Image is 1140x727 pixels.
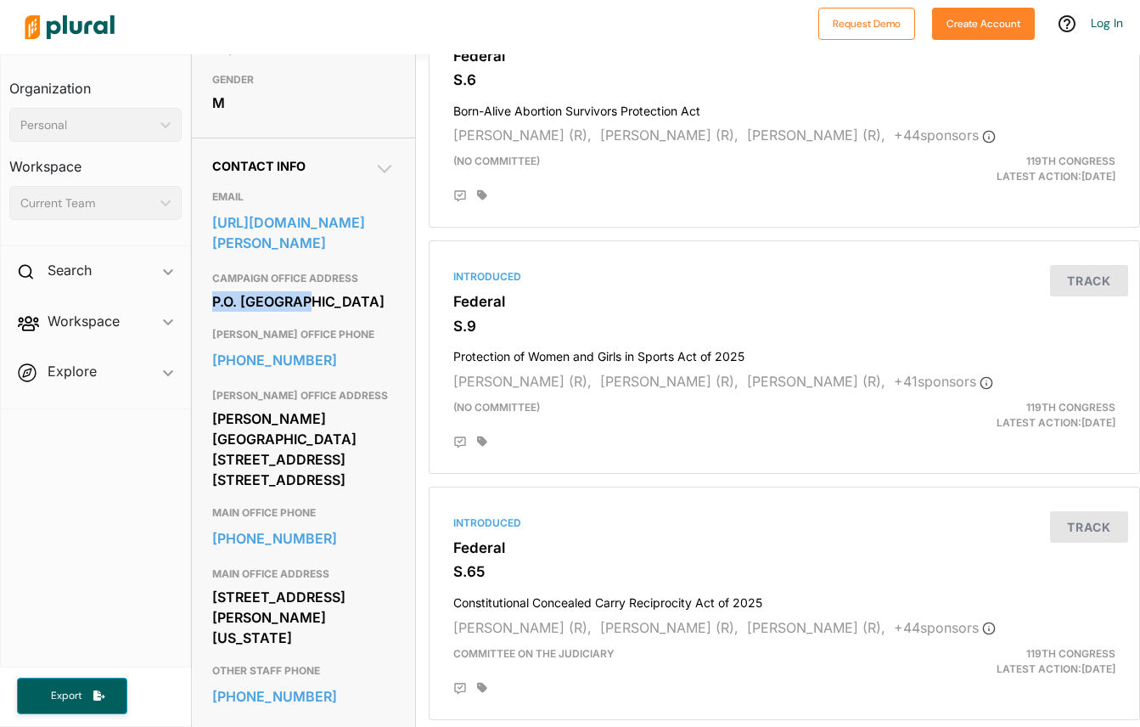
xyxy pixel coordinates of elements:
[894,373,993,390] span: + 41 sponsor s
[899,400,1128,431] div: Latest Action: [DATE]
[818,8,915,40] button: Request Demo
[453,516,1115,531] div: Introduced
[453,588,1115,611] h4: Constitutional Concealed Carry Reciprocity Act of 2025
[212,406,394,493] div: [PERSON_NAME][GEOGRAPHIC_DATA] [STREET_ADDRESS] [STREET_ADDRESS]
[453,189,467,203] div: Add Position Statement
[932,8,1035,40] button: Create Account
[453,436,467,449] div: Add Position Statement
[212,584,394,651] div: [STREET_ADDRESS][PERSON_NAME][US_STATE]
[441,400,899,431] div: (no committee)
[1026,401,1115,414] span: 119th Congress
[212,503,394,523] h3: MAIN OFFICE PHONE
[894,127,996,144] span: + 44 sponsor s
[453,682,467,696] div: Add Position Statement
[441,154,899,184] div: (no committee)
[212,70,394,90] h3: GENDER
[600,127,738,144] span: [PERSON_NAME] (R),
[477,682,487,694] div: Add tags
[212,526,394,551] a: [PHONE_NUMBER]
[212,268,394,289] h3: CAMPAIGN OFFICE ADDRESS
[453,539,1115,556] h3: Federal
[212,187,394,207] h3: EMAIL
[1050,265,1128,296] button: Track
[39,689,93,703] span: Export
[453,96,1115,119] h4: Born-Alive Abortion Survivors Protection Act
[453,563,1115,580] h3: S.65
[747,619,885,636] span: [PERSON_NAME] (R),
[453,619,592,636] span: [PERSON_NAME] (R),
[453,269,1115,285] div: Introduced
[212,289,394,314] div: P.O. [GEOGRAPHIC_DATA]
[1091,15,1123,31] a: Log In
[818,14,915,31] a: Request Demo
[747,373,885,390] span: [PERSON_NAME] (R),
[212,661,394,681] h3: OTHER STAFF PHONE
[9,64,182,101] h3: Organization
[453,647,615,660] span: Committee on the Judiciary
[932,14,1035,31] a: Create Account
[453,373,592,390] span: [PERSON_NAME] (R),
[899,646,1128,677] div: Latest Action: [DATE]
[212,564,394,584] h3: MAIN OFFICE ADDRESS
[453,318,1115,335] h3: S.9
[212,90,394,116] div: M
[9,142,182,179] h3: Workspace
[894,619,996,636] span: + 44 sponsor s
[212,347,394,373] a: [PHONE_NUMBER]
[17,678,127,714] button: Export
[212,210,394,256] a: [URL][DOMAIN_NAME][PERSON_NAME]
[600,619,738,636] span: [PERSON_NAME] (R),
[20,116,154,134] div: Personal
[453,293,1115,310] h3: Federal
[212,684,394,709] a: [PHONE_NUMBER]
[212,324,394,345] h3: [PERSON_NAME] OFFICE PHONE
[477,436,487,448] div: Add tags
[1050,511,1128,543] button: Track
[1026,155,1115,167] span: 119th Congress
[212,386,394,406] h3: [PERSON_NAME] OFFICE ADDRESS
[453,71,1115,88] h3: S.6
[453,341,1115,364] h4: Protection of Women and Girls in Sports Act of 2025
[20,194,154,212] div: Current Team
[899,154,1128,184] div: Latest Action: [DATE]
[48,261,92,279] h2: Search
[453,127,592,144] span: [PERSON_NAME] (R),
[212,159,306,173] span: Contact Info
[477,189,487,201] div: Add tags
[1026,647,1115,660] span: 119th Congress
[747,127,885,144] span: [PERSON_NAME] (R),
[600,373,738,390] span: [PERSON_NAME] (R),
